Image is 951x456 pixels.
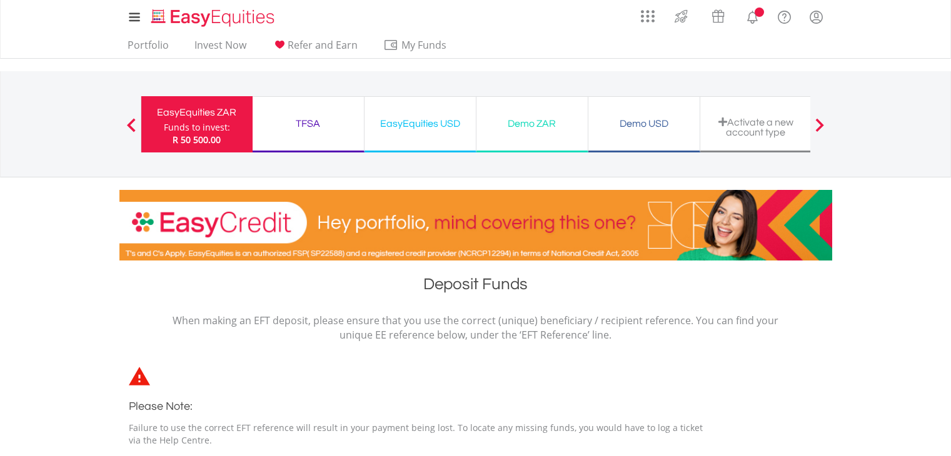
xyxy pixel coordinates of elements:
a: FAQ's and Support [768,3,800,28]
img: thrive-v2.svg [671,6,692,26]
div: Demo USD [596,115,692,132]
a: Notifications [737,3,768,28]
div: Funds to invest: [164,121,230,134]
p: Failure to use the correct EFT reference will result in your payment being lost. To locate any mi... [129,422,717,447]
h1: Deposit Funds [119,273,832,301]
a: My Profile [800,3,832,31]
a: Home page [146,3,279,28]
a: Refer and Earn [267,39,363,58]
a: Portfolio [123,39,174,58]
span: My Funds [383,37,465,53]
a: Vouchers [700,3,737,26]
div: Activate a new account type [708,117,804,137]
a: AppsGrid [633,3,663,23]
img: EasyCredit Promotion Banner [119,190,832,260]
img: grid-menu-icon.svg [641,9,655,23]
p: When making an EFT deposit, please ensure that you use the correct (unique) beneficiary / recipie... [173,314,779,342]
a: Invest Now [189,39,251,58]
span: R 50 500.00 [173,134,221,146]
span: Refer and Earn [288,38,358,52]
img: statements-icon-error-satrix.svg [129,367,150,385]
div: EasyEquities USD [372,115,468,132]
div: TFSA [260,115,356,132]
div: EasyEquities ZAR [149,104,245,121]
img: EasyEquities_Logo.png [149,7,279,28]
img: vouchers-v2.svg [708,6,728,26]
h3: Please Note: [129,398,717,415]
div: Demo ZAR [484,115,580,132]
